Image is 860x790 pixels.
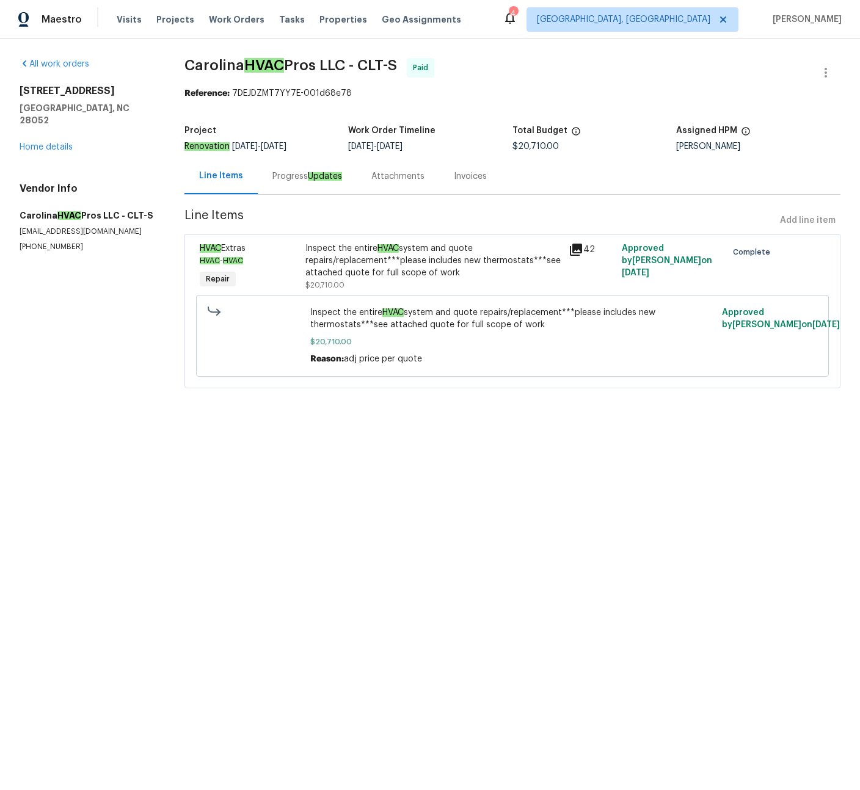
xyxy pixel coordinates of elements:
span: adj price per quote [344,355,422,363]
h5: Carolina Pros LLC - CLT-S [20,209,155,222]
span: Line Items [184,209,775,232]
em: HVAC [244,58,284,73]
span: Maestro [42,13,82,26]
h5: Assigned HPM [676,126,737,135]
span: [PERSON_NAME] [768,13,842,26]
div: Line Items [199,170,243,182]
span: - [232,142,286,151]
div: Invoices [454,170,487,183]
span: [DATE] [622,269,649,277]
em: HVAC [382,308,404,317]
span: Complete [733,246,775,258]
span: - [348,142,403,151]
h5: Work Order Timeline [348,126,435,135]
span: Reason: [310,355,344,363]
span: Repair [201,273,235,285]
a: Home details [20,143,73,151]
span: Properties [319,13,367,26]
h5: [GEOGRAPHIC_DATA], NC 28052 [20,102,155,126]
span: $20,710.00 [305,281,344,289]
span: $20,710.00 [512,142,559,151]
p: [PHONE_NUMBER] [20,242,155,252]
span: [DATE] [348,142,374,151]
span: Approved by [PERSON_NAME] on [722,308,840,329]
span: Extras [200,244,246,253]
span: [DATE] [261,142,286,151]
div: Inspect the entire system and quote repairs/replacement***please includes new thermostats***see a... [305,242,562,279]
span: [DATE] [812,321,840,329]
h5: Total Budget [512,126,567,135]
em: HVAC [377,244,399,253]
span: - [200,257,243,264]
span: Inspect the entire system and quote repairs/replacement***please includes new thermostats***see a... [310,306,714,331]
span: Work Orders [209,13,264,26]
div: 42 [569,242,614,257]
div: [PERSON_NAME] [676,142,840,151]
h2: [STREET_ADDRESS] [20,85,155,97]
span: Carolina Pros LLC - CLT-S [184,58,397,73]
span: Approved by [PERSON_NAME] on [622,244,712,277]
div: 7DEJDZMT7YY7E-001d68e78 [184,87,840,100]
span: Visits [117,13,142,26]
em: HVAC [223,257,243,264]
p: [EMAIL_ADDRESS][DOMAIN_NAME] [20,226,155,237]
span: Geo Assignments [382,13,461,26]
span: The total cost of line items that have been proposed by Opendoor. This sum includes line items th... [571,126,581,142]
b: Reference: [184,89,230,98]
h5: Project [184,126,216,135]
span: Progress [272,170,342,183]
a: All work orders [20,60,89,68]
em: Renovation [184,142,230,151]
span: [DATE] [377,142,403,151]
span: The hpm assigned to this work order. [741,126,751,142]
h4: Vendor Info [20,183,155,195]
span: [GEOGRAPHIC_DATA], [GEOGRAPHIC_DATA] [537,13,710,26]
div: Attachments [371,170,425,183]
em: HVAC [200,257,220,264]
em: HVAC [200,244,221,253]
div: 4 [509,7,517,20]
span: Projects [156,13,194,26]
em: HVAC [57,211,81,220]
em: Updates [308,172,342,181]
span: Paid [413,62,433,74]
span: Tasks [279,15,305,24]
span: [DATE] [232,142,258,151]
span: $20,710.00 [310,336,714,348]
